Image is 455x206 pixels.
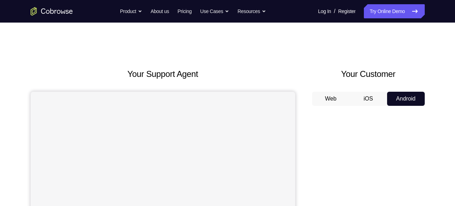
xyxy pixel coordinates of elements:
a: Try Online Demo [364,4,424,18]
a: Register [338,4,355,18]
a: Go to the home page [31,7,73,16]
button: Product [120,4,142,18]
a: Pricing [177,4,191,18]
h2: Your Customer [312,68,425,80]
button: Use Cases [200,4,229,18]
a: About us [151,4,169,18]
a: Log In [318,4,331,18]
button: iOS [349,92,387,106]
h2: Your Support Agent [31,68,295,80]
span: / [334,7,335,16]
button: Resources [238,4,266,18]
button: Web [312,92,350,106]
button: Android [387,92,425,106]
